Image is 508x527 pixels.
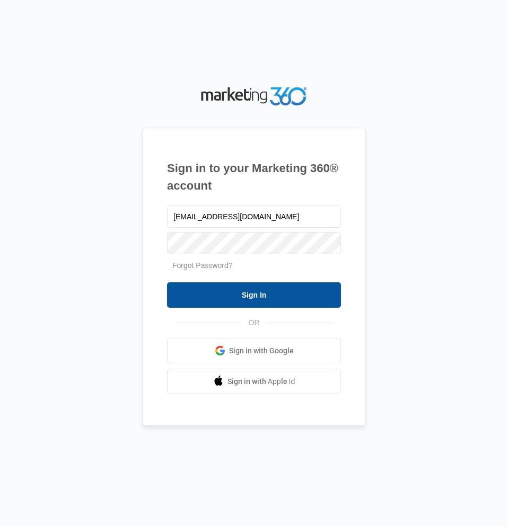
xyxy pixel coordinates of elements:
[172,261,233,270] a: Forgot Password?
[229,345,294,356] span: Sign in with Google
[167,206,341,228] input: Email
[227,376,295,387] span: Sign in with Apple Id
[167,282,341,308] input: Sign In
[167,369,341,394] a: Sign in with Apple Id
[241,317,267,328] span: OR
[167,159,341,194] h1: Sign in to your Marketing 360® account
[167,338,341,363] a: Sign in with Google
